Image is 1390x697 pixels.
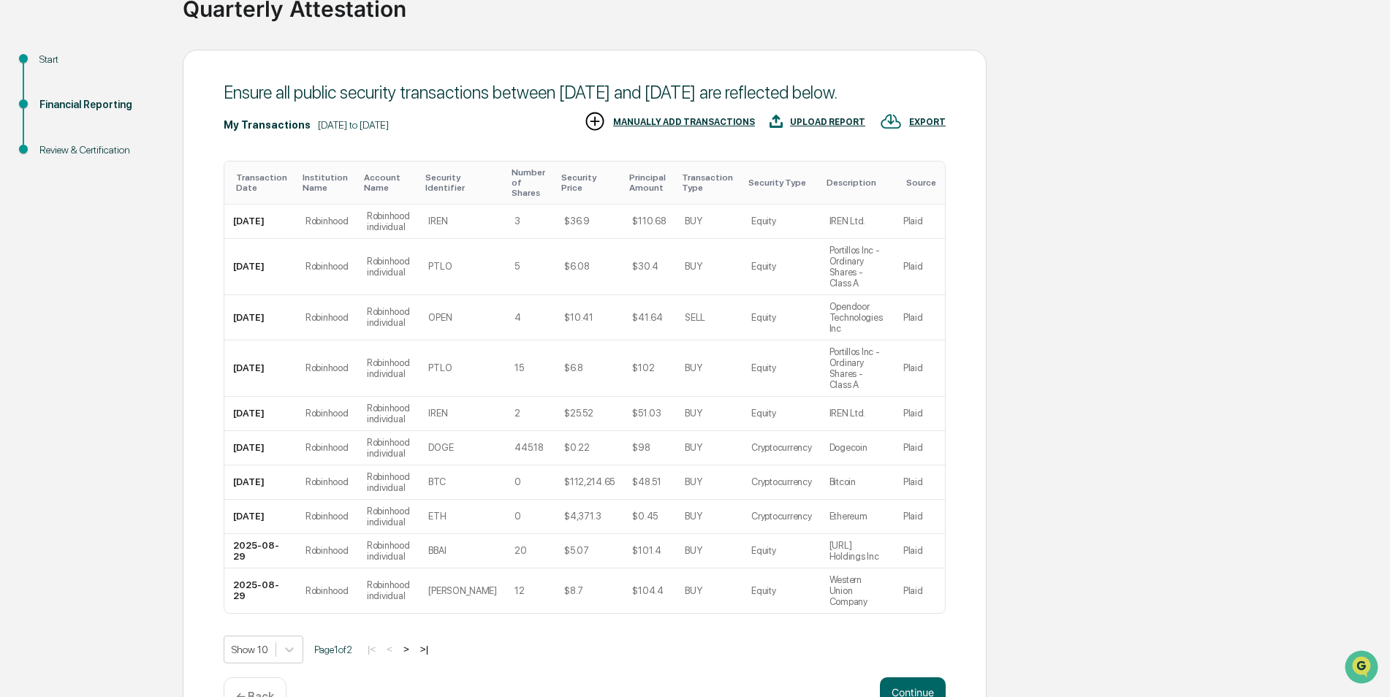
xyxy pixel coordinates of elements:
[428,545,446,556] div: BBAI
[632,216,666,226] div: $110.68
[751,362,775,373] div: Equity
[15,186,26,197] div: 🖐️
[629,172,670,193] div: Toggle SortBy
[895,295,945,340] td: Plaid
[358,239,419,295] td: Robinhood individual
[829,408,866,419] div: IREN Ltd.
[751,585,775,596] div: Equity
[632,545,661,556] div: $101.4
[751,511,811,522] div: Cryptocurrency
[428,362,452,373] div: PTLO
[632,362,654,373] div: $102
[564,442,590,453] div: $0.22
[305,261,349,272] div: Robinhood
[514,442,543,453] div: 445.18
[827,178,889,188] div: Toggle SortBy
[303,172,352,193] div: Toggle SortBy
[895,397,945,431] td: Plaid
[751,408,775,419] div: Equity
[512,167,550,198] div: Toggle SortBy
[224,500,297,534] td: [DATE]
[895,431,945,465] td: Plaid
[9,178,100,205] a: 🖐️Preclearance
[106,186,118,197] div: 🗄️
[829,540,886,562] div: [URL] Holdings Inc
[829,442,867,453] div: Dogecoin
[236,172,291,193] div: Toggle SortBy
[39,52,159,67] div: Start
[358,397,419,431] td: Robinhood individual
[224,465,297,500] td: [DATE]
[564,261,590,272] div: $6.08
[121,184,181,199] span: Attestations
[358,295,419,340] td: Robinhood individual
[751,261,775,272] div: Equity
[363,643,380,655] button: |<
[428,511,446,522] div: ETH
[358,431,419,465] td: Robinhood individual
[514,408,520,419] div: 2
[909,117,946,127] div: EXPORT
[428,216,447,226] div: IREN
[632,312,662,323] div: $41.64
[364,172,414,193] div: Toggle SortBy
[514,312,521,323] div: 4
[428,312,452,323] div: OPEN
[632,261,658,272] div: $30.4
[829,476,856,487] div: Bitcoin
[895,500,945,534] td: Plaid
[895,239,945,295] td: Plaid
[829,574,886,607] div: Western Union Company
[39,142,159,158] div: Review & Certification
[880,110,902,132] img: EXPORT
[428,261,452,272] div: PTLO
[305,362,349,373] div: Robinhood
[829,301,886,334] div: Opendoor Technologies Inc
[224,568,297,613] td: 2025-08-29
[358,500,419,534] td: Robinhood individual
[39,97,159,113] div: Financial Reporting
[632,408,661,419] div: $51.03
[224,295,297,340] td: [DATE]
[305,216,349,226] div: Robinhood
[895,205,945,239] td: Plaid
[305,585,349,596] div: Robinhood
[685,476,702,487] div: BUY
[305,476,349,487] div: Robinhood
[829,216,866,226] div: IREN Ltd.
[514,585,524,596] div: 12
[564,476,615,487] div: $112,214.65
[685,511,702,522] div: BUY
[224,534,297,568] td: 2025-08-29
[564,216,590,226] div: $36.9
[1343,649,1383,688] iframe: Open customer support
[224,397,297,431] td: [DATE]
[314,644,352,655] span: Page 1 of 2
[29,212,92,226] span: Data Lookup
[632,476,661,487] div: $48.51
[358,340,419,397] td: Robinhood individual
[50,112,240,126] div: Start new chat
[514,545,526,556] div: 20
[514,216,520,226] div: 3
[564,511,601,522] div: $4,371.3
[224,82,946,103] div: Ensure all public security transactions between [DATE] and [DATE] are reflected below.
[895,534,945,568] td: Plaid
[224,340,297,397] td: [DATE]
[428,408,447,419] div: IREN
[358,465,419,500] td: Robinhood individual
[103,247,177,259] a: Powered byPylon
[358,534,419,568] td: Robinhood individual
[305,408,349,419] div: Robinhood
[895,465,945,500] td: Plaid
[685,442,702,453] div: BUY
[248,116,266,134] button: Start new chat
[382,643,397,655] button: <
[748,178,814,188] div: Toggle SortBy
[514,511,521,522] div: 0
[685,408,702,419] div: BUY
[318,119,389,131] div: [DATE] to [DATE]
[632,511,658,522] div: $0.45
[514,362,523,373] div: 15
